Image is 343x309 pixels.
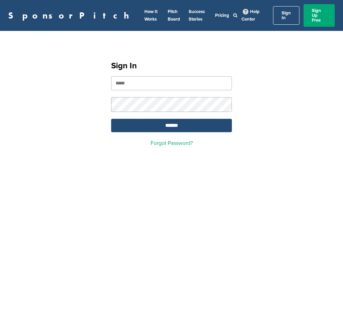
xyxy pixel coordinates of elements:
a: Help Center [241,8,260,23]
a: Forgot Password? [151,140,193,147]
a: SponsorPitch [8,11,133,20]
a: Sign Up Free [304,4,335,27]
a: Success Stories [189,9,205,22]
a: Sign In [273,6,299,25]
a: How It Works [144,9,157,22]
a: Pitch Board [168,9,180,22]
h1: Sign In [111,60,232,72]
a: Pricing [215,13,229,18]
iframe: Button to launch messaging window [316,282,338,304]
